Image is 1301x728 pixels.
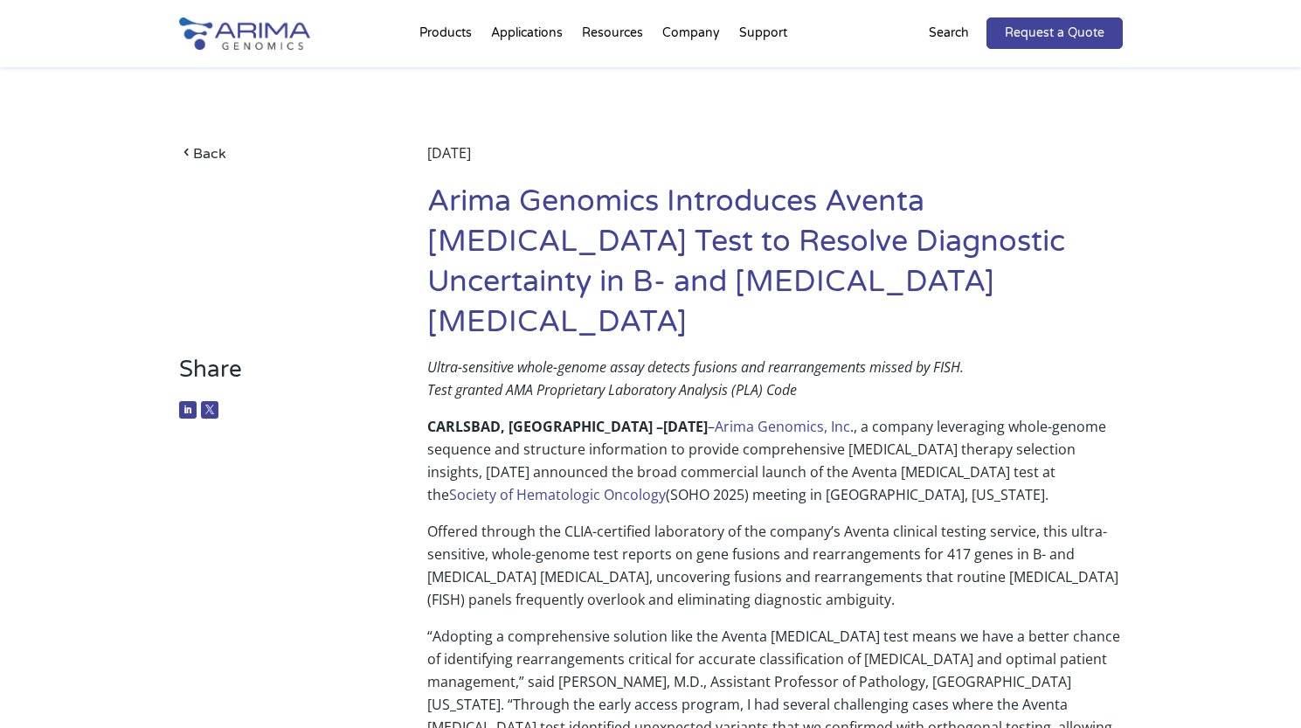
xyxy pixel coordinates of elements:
[427,380,797,399] em: Test granted AMA Proprietary Laboratory Analysis (PLA) Code
[427,357,964,377] em: Ultra-sensitive whole-genome assay detects fusions and rearrangements missed by FISH.
[427,417,663,436] b: CARLSBAD, [GEOGRAPHIC_DATA] –
[179,356,376,397] h3: Share
[427,142,1122,182] div: [DATE]
[427,415,1122,520] p: – ., a company leveraging whole-genome sequence and structure information to provide comprehensiv...
[663,417,708,436] b: [DATE]
[427,520,1122,625] p: Offered through the CLIA-certified laboratory of the company’s Aventa clinical testing service, t...
[427,182,1122,356] h1: Arima Genomics Introduces Aventa [MEDICAL_DATA] Test to Resolve Diagnostic Uncertainty in B- and ...
[715,417,850,436] a: Arima Genomics, Inc
[179,17,310,50] img: Arima-Genomics-logo
[449,485,666,504] a: Society of Hematologic Oncology
[986,17,1123,49] a: Request a Quote
[179,142,376,165] a: Back
[929,22,969,45] p: Search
